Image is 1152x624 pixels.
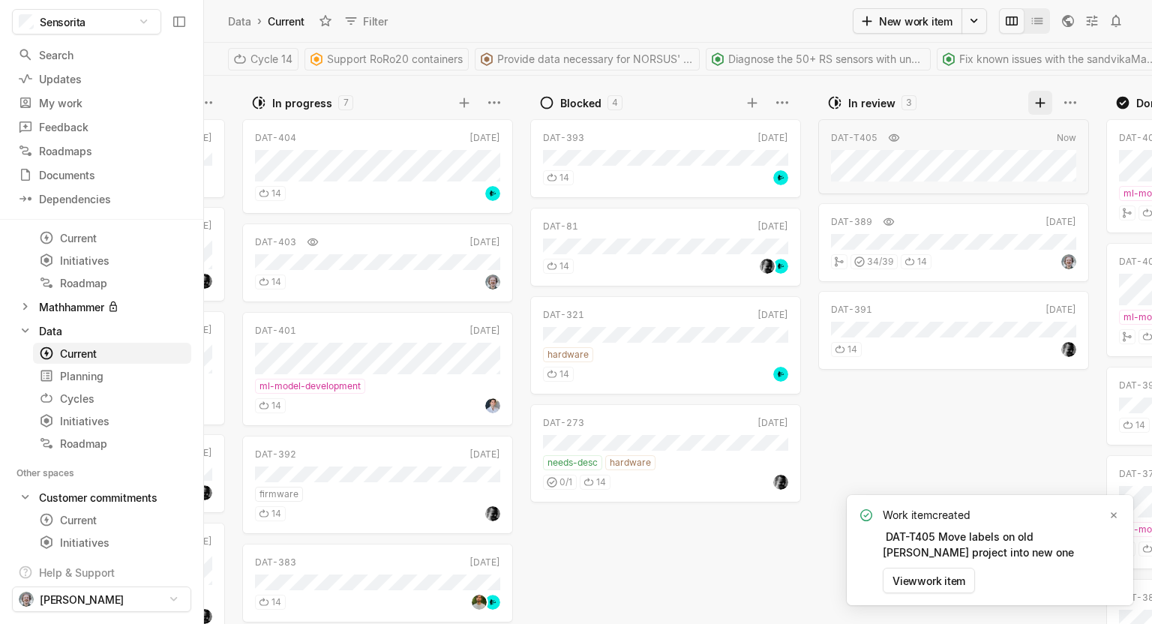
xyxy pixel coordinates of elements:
a: DAT-T405 Move labels on old [PERSON_NAME] project into new one [883,529,1077,559]
img: me.jpg [197,274,212,289]
div: Blocked [560,95,601,111]
div: DAT-T405 [831,131,877,145]
div: Initiatives [39,413,185,429]
span: Diagnose the 50+ RS sensors with unknown sensor status [728,49,925,70]
span: 14 [596,475,606,489]
a: Customer commitments [12,487,191,508]
div: DAT-393 [543,131,584,145]
a: Initiatives [33,410,191,431]
span: 14 [559,259,569,273]
span: firmware [259,487,298,501]
img: jump.png [773,367,788,382]
div: Planning [39,368,185,384]
img: me.jpg [1061,254,1076,269]
div: In progress [272,95,332,111]
div: Current [39,346,185,361]
span: 14 [917,255,927,268]
div: [DATE] [469,324,500,337]
a: Data [225,11,254,31]
a: Roadmap [33,433,191,454]
span: 34 / 39 [867,255,893,268]
div: DAT-404[DATE]14 [242,115,513,218]
div: board and list toggle [999,8,1050,34]
div: DAT-403 [255,235,296,249]
button: New work item [853,8,962,34]
span: 14 [271,399,281,412]
a: Current [33,509,191,530]
a: DAT-321[DATE]hardware14 [530,296,801,394]
div: DAT-391[DATE]14 [818,286,1089,374]
div: [DATE] [469,556,500,569]
a: DAT-81[DATE]14 [530,208,801,286]
img: me.jpg [485,274,500,289]
span: 0 / 1 [559,475,572,489]
span: Support RoRo20 containers [327,49,463,70]
div: DAT-392[DATE]firmware14 [242,431,513,538]
button: Change to mode board_view [999,8,1024,34]
a: DAT-403[DATE]14 [242,223,513,302]
img: jump.png [485,595,500,610]
a: Updates [12,67,191,90]
img: me.jpg [197,485,212,500]
span: needs-desc [547,456,598,469]
a: DAT-T405Now [818,119,1089,194]
a: Search [12,43,191,66]
a: Initiatives [33,250,191,271]
div: Work item created [883,507,1103,523]
div: › [257,13,262,28]
div: [DATE] [469,448,500,461]
div: DAT-404 [255,131,296,145]
span: Sensorita [40,14,85,30]
div: [DATE] [469,235,500,249]
span: 14 [271,187,281,200]
div: Search [18,47,185,63]
span: 14 [1135,418,1145,432]
span: 14 [271,507,281,520]
div: DAT-321[DATE]hardware14 [530,292,801,399]
div: DAT-T405Now [818,115,1089,199]
span: 14 [559,171,569,184]
a: Cycles [33,388,191,409]
div: [DATE] [757,220,788,233]
div: DAT-273 [543,416,584,430]
div: Roadmap [39,436,185,451]
div: [DATE] [757,416,788,430]
div: Customer commitments [39,490,157,505]
div: DAT-392 [255,448,296,461]
div: Mathhammer [39,299,104,315]
a: DAT-273[DATE]needs-deschardware0/114 [530,404,801,502]
img: me.jpg [760,259,775,274]
a: Roadmaps [12,139,191,162]
div: DAT-81 [543,220,578,233]
div: Current [39,230,185,246]
div: Now [1057,131,1076,145]
span: 14 [559,367,569,381]
a: My work [12,91,191,114]
a: DAT-383[DATE]14 [242,544,513,622]
div: Data [39,323,62,339]
img: jump.png [773,170,788,185]
div: DAT-389[DATE]34/3914 [818,199,1089,286]
a: DAT-392[DATE]firmware14 [242,436,513,534]
div: 3 [901,95,916,110]
div: 4 [607,95,622,110]
img: jump.png [773,259,788,274]
div: DAT-81[DATE]14 [530,203,801,291]
span: hardware [547,348,589,361]
div: [DATE] [1045,215,1076,229]
div: DAT-401[DATE]ml-model-development14 [242,307,513,430]
div: Data [12,320,191,341]
a: DAT-391[DATE]14 [818,291,1089,370]
div: Other spaces [16,466,92,481]
img: me.jpg [1061,342,1076,357]
span: Cycle 14 [250,49,292,70]
span: 14 [847,343,857,356]
div: [DATE] [757,131,788,145]
img: me.jpg [19,592,34,607]
div: 7 [338,95,353,110]
div: Current [39,512,185,528]
span: 14 [271,595,281,609]
img: me.jpg [197,609,212,624]
img: jump.png [485,186,500,201]
div: Roadmap [39,275,185,291]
